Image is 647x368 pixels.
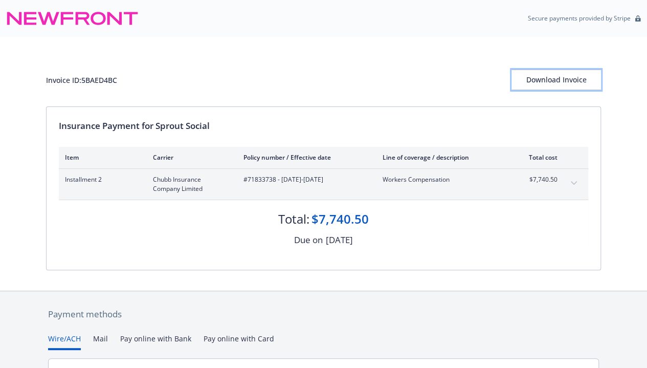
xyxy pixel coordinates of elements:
[311,210,369,228] div: $7,740.50
[153,175,227,193] span: Chubb Insurance Company Limited
[243,153,366,162] div: Policy number / Effective date
[566,175,582,191] button: expand content
[294,233,323,247] div: Due on
[383,153,503,162] div: Line of coverage / description
[383,175,503,184] span: Workers Compensation
[65,175,137,184] span: Installment 2
[153,153,227,162] div: Carrier
[93,333,108,350] button: Mail
[278,210,309,228] div: Total:
[46,75,117,85] div: Invoice ID: 5BAED4BC
[511,70,601,90] button: Download Invoice
[65,153,137,162] div: Item
[511,70,601,90] div: Download Invoice
[519,153,557,162] div: Total cost
[59,169,588,200] div: Installment 2Chubb Insurance Company Limited#71833738 - [DATE]-[DATE]Workers Compensation$7,740.5...
[326,233,353,247] div: [DATE]
[243,175,366,184] span: #71833738 - [DATE]-[DATE]
[204,333,274,350] button: Pay online with Card
[48,333,81,350] button: Wire/ACH
[59,119,588,133] div: Insurance Payment for Sprout Social
[48,308,599,321] div: Payment methods
[120,333,191,350] button: Pay online with Bank
[519,175,557,184] span: $7,740.50
[528,14,631,23] p: Secure payments provided by Stripe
